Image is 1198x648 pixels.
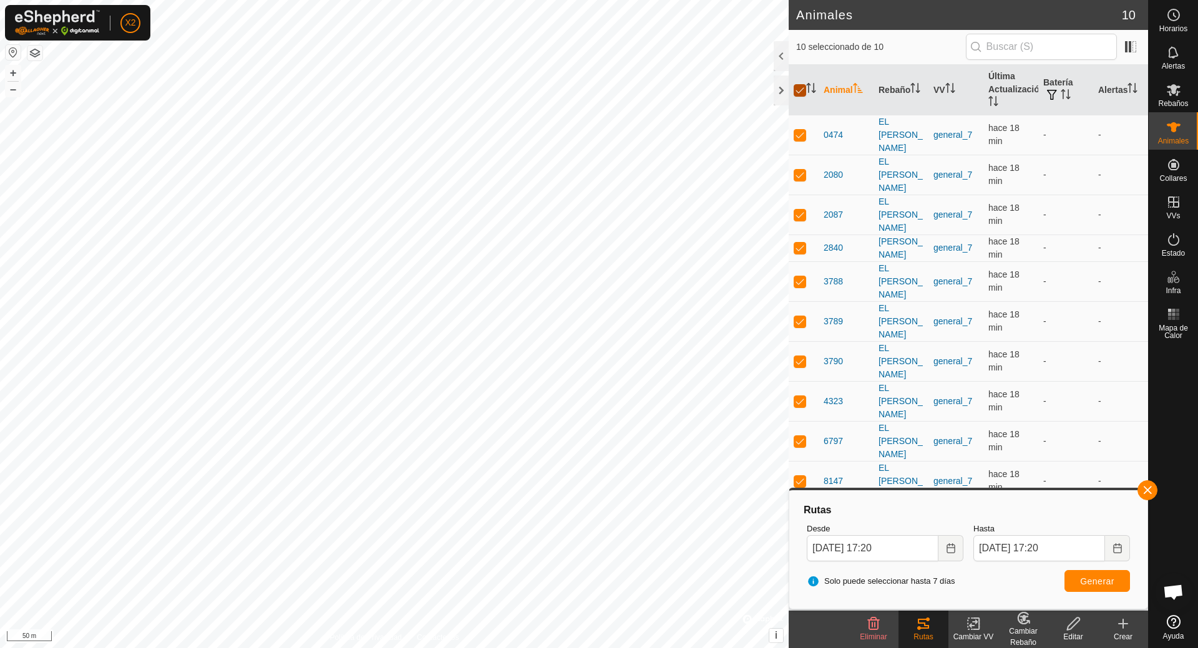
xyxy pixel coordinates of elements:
th: Animal [819,65,874,115]
span: Animales [1158,137,1189,145]
span: Solo puede seleccionar hasta 7 días [807,575,955,588]
td: - [1093,301,1148,341]
p-sorticon: Activar para ordenar [910,85,920,95]
div: EL [PERSON_NAME] [879,342,923,381]
div: Rutas [802,503,1135,518]
button: Choose Date [1105,535,1130,561]
span: 23 sept 2025, 17:02 [988,123,1020,146]
div: EL [PERSON_NAME] [879,155,923,195]
span: Infra [1166,287,1181,294]
span: 2080 [824,168,843,181]
th: Rebaño [874,65,928,115]
td: - [1093,155,1148,195]
p-sorticon: Activar para ordenar [1127,85,1137,95]
span: 10 [1122,6,1136,24]
p-sorticon: Activar para ordenar [988,98,998,108]
a: Ayuda [1149,610,1198,645]
a: general_7 [933,130,972,140]
span: 3790 [824,355,843,368]
p-sorticon: Activar para ordenar [853,85,863,95]
a: general_7 [933,276,972,286]
td: - [1038,261,1093,301]
button: + [6,65,21,80]
span: Alertas [1162,62,1185,70]
span: 23 sept 2025, 17:02 [988,429,1020,452]
td: - [1093,381,1148,421]
a: general_7 [933,170,972,180]
p-sorticon: Activar para ordenar [806,85,816,95]
span: 4323 [824,395,843,408]
div: Rutas [898,631,948,642]
td: - [1038,235,1093,261]
td: - [1038,421,1093,461]
span: 23 sept 2025, 17:02 [988,349,1020,372]
div: Cambiar Rebaño [998,626,1048,648]
th: VV [928,65,983,115]
th: Alertas [1093,65,1148,115]
div: EL [PERSON_NAME] [879,462,923,501]
span: Rebaños [1158,100,1188,107]
td: - [1093,341,1148,381]
label: Desde [807,523,963,535]
span: 6797 [824,435,843,448]
span: VVs [1166,212,1180,220]
td: - [1093,461,1148,501]
td: - [1093,235,1148,261]
div: Chat abierto [1155,573,1192,611]
span: Mapa de Calor [1152,324,1195,339]
div: Crear [1098,631,1148,642]
p-sorticon: Activar para ordenar [945,85,955,95]
a: Política de Privacidad [330,632,402,643]
td: - [1038,381,1093,421]
span: Generar [1080,576,1114,586]
button: Choose Date [938,535,963,561]
span: Collares [1159,175,1187,182]
span: Estado [1162,249,1185,257]
td: - [1038,341,1093,381]
div: EL [PERSON_NAME] [879,262,923,301]
td: - [1093,421,1148,461]
td: - [1038,115,1093,155]
a: general_7 [933,316,972,326]
a: general_7 [933,476,972,486]
span: Eliminar [860,632,887,641]
span: 10 seleccionado de 10 [796,41,966,54]
input: Buscar (S) [966,34,1117,60]
span: 3788 [824,275,843,288]
span: 23 sept 2025, 17:02 [988,389,1020,412]
div: [PERSON_NAME] [879,235,923,261]
a: general_7 [933,210,972,220]
span: 23 sept 2025, 17:02 [988,203,1020,226]
p-sorticon: Activar para ordenar [1061,91,1071,101]
div: EL [PERSON_NAME] [879,302,923,341]
span: 2840 [824,241,843,254]
span: i [775,630,777,641]
span: Ayuda [1163,632,1184,640]
h2: Animales [796,7,1122,22]
span: 0474 [824,128,843,142]
td: - [1093,195,1148,235]
th: Batería [1038,65,1093,115]
button: i [769,629,783,642]
a: general_7 [933,436,972,446]
td: - [1038,155,1093,195]
td: - [1038,195,1093,235]
a: general_7 [933,396,972,406]
div: Cambiar VV [948,631,998,642]
span: 2087 [824,208,843,221]
div: EL [PERSON_NAME] [879,115,923,155]
span: 8147 [824,475,843,488]
span: X2 [125,16,135,29]
span: Horarios [1159,25,1187,32]
img: Logo Gallagher [15,10,100,36]
td: - [1038,301,1093,341]
button: Generar [1064,570,1130,592]
button: – [6,82,21,97]
th: Última Actualización [983,65,1038,115]
div: EL [PERSON_NAME] [879,382,923,421]
td: - [1038,461,1093,501]
span: 3789 [824,315,843,328]
label: Hasta [973,523,1130,535]
span: 23 sept 2025, 17:02 [988,469,1020,492]
a: general_7 [933,356,972,366]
